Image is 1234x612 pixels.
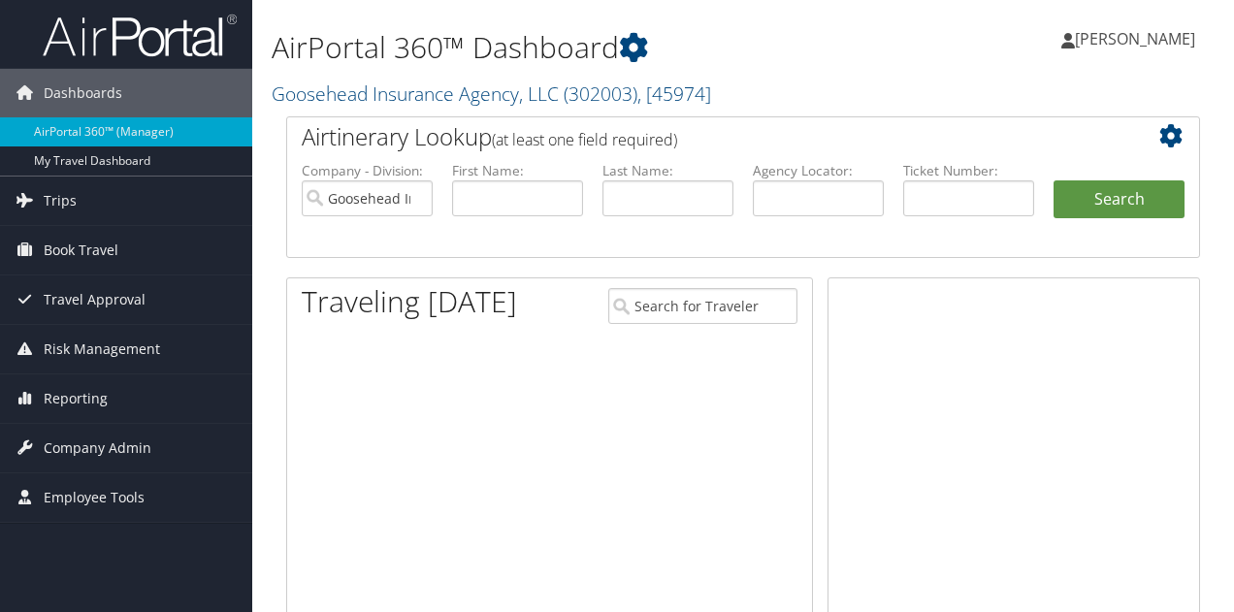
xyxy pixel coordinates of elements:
label: First Name: [452,161,583,180]
label: Agency Locator: [753,161,884,180]
img: airportal-logo.png [43,13,237,58]
span: ( 302003 ) [564,81,637,107]
span: [PERSON_NAME] [1075,28,1195,49]
a: [PERSON_NAME] [1061,10,1215,68]
span: Book Travel [44,226,118,274]
span: Employee Tools [44,473,145,522]
h1: AirPortal 360™ Dashboard [272,27,900,68]
label: Company - Division: [302,161,433,180]
label: Last Name: [602,161,733,180]
h2: Airtinerary Lookup [302,120,1109,153]
span: (at least one field required) [492,129,677,150]
span: Travel Approval [44,275,146,324]
span: Trips [44,177,77,225]
span: , [ 45974 ] [637,81,711,107]
a: Goosehead Insurance Agency, LLC [272,81,711,107]
h1: Traveling [DATE] [302,281,517,322]
button: Search [1054,180,1185,219]
span: Company Admin [44,424,151,472]
input: Search for Traveler [608,288,798,324]
span: Risk Management [44,325,160,373]
label: Ticket Number: [903,161,1034,180]
span: Reporting [44,374,108,423]
span: Dashboards [44,69,122,117]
